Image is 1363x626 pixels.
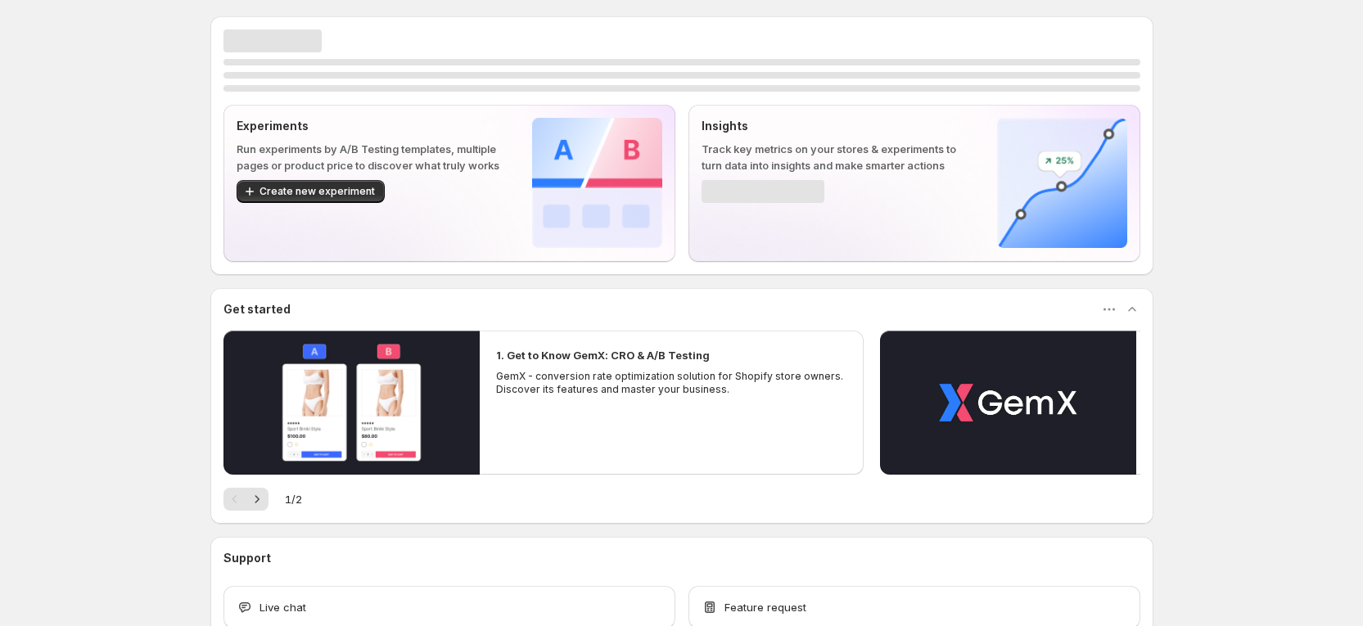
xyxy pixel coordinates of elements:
span: Live chat [260,599,306,615]
nav: Pagination [223,488,269,511]
button: Play video [880,331,1136,475]
p: GemX - conversion rate optimization solution for Shopify store owners. Discover its features and ... [496,370,848,396]
h2: 1. Get to Know GemX: CRO & A/B Testing [496,347,710,363]
p: Track key metrics on your stores & experiments to turn data into insights and make smarter actions [702,141,971,173]
p: Run experiments by A/B Testing templates, multiple pages or product price to discover what truly ... [237,141,506,173]
span: Create new experiment [260,185,375,198]
button: Next [246,488,269,511]
h3: Support [223,550,271,566]
h3: Get started [223,301,291,318]
button: Create new experiment [237,180,385,203]
span: 1 / 2 [285,491,302,507]
img: Experiments [532,118,662,248]
span: Feature request [724,599,806,615]
img: Insights [997,118,1127,248]
p: Experiments [237,118,506,134]
p: Insights [702,118,971,134]
button: Play video [223,331,480,475]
